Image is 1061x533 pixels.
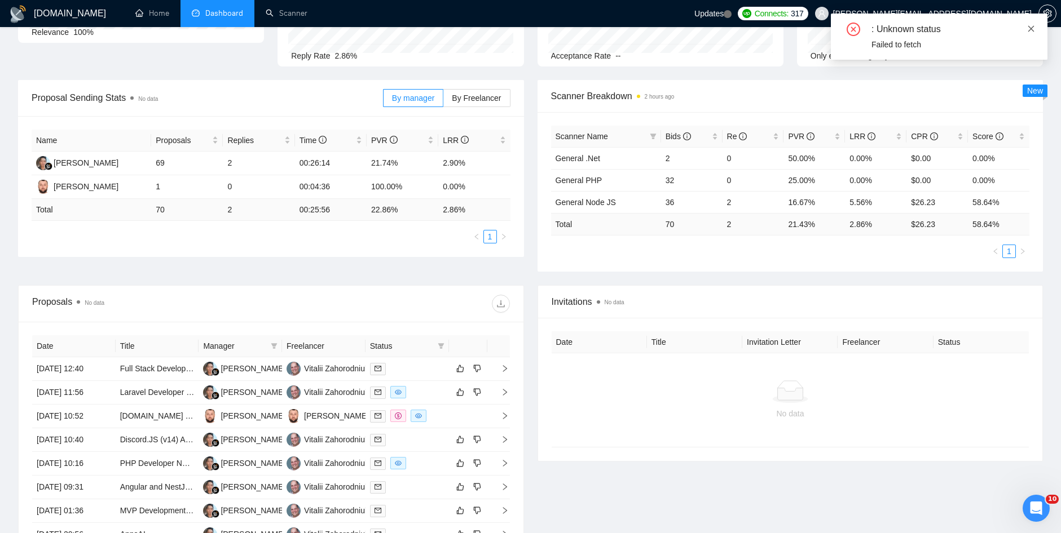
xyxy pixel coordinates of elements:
[375,460,381,467] span: mail
[1038,9,1056,18] a: setting
[456,459,464,468] span: like
[116,452,199,476] td: PHP Developer Needed for PDF Barcode Extraction Script
[415,412,422,419] span: eye
[435,337,447,354] span: filter
[32,130,151,152] th: Name
[847,23,860,36] span: close-circle
[375,389,381,396] span: mail
[438,152,510,175] td: 2.90%
[615,51,620,60] span: --
[116,405,199,428] td: ASP.NET Developer
[335,51,358,60] span: 2.86%
[1016,245,1029,258] li: Next Page
[807,132,815,140] span: info-circle
[212,463,219,470] img: gigradar-bm.png
[36,158,118,167] a: TH[PERSON_NAME]
[392,94,434,103] span: By manager
[304,433,369,446] div: Vitalii Zahorodniuk
[205,8,243,18] span: Dashboard
[788,132,815,141] span: PVR
[32,357,116,381] td: [DATE] 12:40
[500,233,507,240] span: right
[694,9,724,18] span: Updates
[223,199,294,221] td: 2
[116,335,199,357] th: Title
[739,132,747,140] span: info-circle
[930,132,938,140] span: info-circle
[32,91,383,105] span: Proposal Sending Stats
[120,411,222,420] a: [DOMAIN_NAME] Developer
[492,436,509,443] span: right
[203,482,285,491] a: TH[PERSON_NAME]
[203,504,217,518] img: TH
[968,147,1029,169] td: 0.00%
[742,331,838,353] th: Invitation Letter
[375,436,381,443] span: mail
[1002,245,1016,258] li: 1
[454,385,467,399] button: like
[783,213,845,235] td: 21.43 %
[552,295,1029,309] span: Invitations
[287,409,301,423] img: ST
[36,180,50,194] img: ST
[661,191,723,213] td: 36
[647,331,742,353] th: Title
[221,457,285,469] div: [PERSON_NAME]
[287,434,369,443] a: VZVitalii Zahorodniuk
[151,130,223,152] th: Proposals
[443,136,469,145] span: LRR
[906,191,968,213] td: $26.23
[470,230,483,243] li: Previous Page
[454,456,467,470] button: like
[371,136,398,145] span: PVR
[783,191,845,213] td: 16.67%
[304,481,369,493] div: Vitalii Zahorodniuk
[972,132,1003,141] span: Score
[32,499,116,523] td: [DATE] 01:36
[473,435,481,444] span: dislike
[556,132,608,141] span: Scanner Name
[456,435,464,444] span: like
[1039,9,1056,18] span: setting
[367,175,438,199] td: 100.00%
[32,452,116,476] td: [DATE] 10:16
[120,459,325,468] a: PHP Developer Needed for PDF Barcode Extraction Script
[300,136,327,145] span: Time
[287,482,369,491] a: VZVitalii Zahorodniuk
[454,480,467,494] button: like
[845,147,906,169] td: 0.00%
[551,213,661,235] td: Total
[438,199,510,221] td: 2.86 %
[395,389,402,396] span: eye
[470,480,484,494] button: dislike
[989,245,1002,258] button: left
[492,483,509,491] span: right
[818,10,826,17] span: user
[375,483,381,490] span: mail
[845,191,906,213] td: 5.56%
[454,362,467,375] button: like
[456,506,464,515] span: like
[287,362,301,376] img: VZ
[723,169,784,191] td: 0
[470,230,483,243] button: left
[203,480,217,494] img: TH
[156,134,210,146] span: Proposals
[845,169,906,191] td: 0.00%
[661,169,723,191] td: 32
[203,458,285,467] a: TH[PERSON_NAME]
[648,128,659,145] span: filter
[120,506,338,515] a: MVP Development for a Lite CRM System for Fabric Factories
[906,213,968,235] td: $ 26.23
[32,428,116,452] td: [DATE] 10:40
[492,365,509,372] span: right
[120,364,287,373] a: Full Stack Developer Needed for MERN Project
[1027,86,1043,95] span: New
[282,335,366,357] th: Freelancer
[473,459,481,468] span: dislike
[367,152,438,175] td: 21.74%
[395,412,402,419] span: dollar
[367,199,438,221] td: 22.86 %
[36,181,118,190] a: ST[PERSON_NAME]
[742,9,751,18] img: upwork-logo.png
